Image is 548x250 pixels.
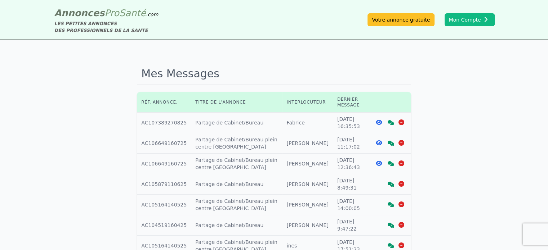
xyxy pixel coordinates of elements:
td: Partage de Cabinet/Bureau plein centre [GEOGRAPHIC_DATA] [191,133,282,154]
td: AC104519160425 [137,215,191,236]
td: [DATE] 9:47:22 [333,215,371,236]
td: [DATE] 14:00:05 [333,195,371,215]
button: Mon Compte [445,13,495,26]
td: [PERSON_NAME] [282,133,333,154]
td: Fabrice [282,113,333,133]
th: Dernier message [333,92,371,113]
td: AC107389270825 [137,113,191,133]
td: [DATE] 16:35:53 [333,113,371,133]
i: Supprimer la discussion [398,201,404,207]
td: [PERSON_NAME] [282,154,333,174]
div: LES PETITES ANNONCES DES PROFESSIONNELS DE LA SANTÉ [54,20,159,34]
th: Titre de l'annonce [191,92,282,113]
td: [DATE] 12:36:43 [333,154,371,174]
i: Voir l'annonce [375,119,382,125]
span: .com [146,12,158,17]
td: AC105879110625 [137,174,191,195]
td: [PERSON_NAME] [282,215,333,236]
i: Voir la discussion [388,120,394,125]
td: AC106649160725 [137,154,191,174]
i: Voir l'annonce [375,140,382,146]
i: Voir la discussion [388,182,394,187]
i: Voir la discussion [388,141,394,146]
h1: Mes Messages [137,63,411,85]
i: Supprimer la discussion [398,160,404,166]
td: Partage de Cabinet/Bureau [191,215,282,236]
i: Supprimer la discussion [398,140,404,146]
td: [DATE] 8:49:31 [333,174,371,195]
span: Santé [119,8,146,18]
i: Voir la discussion [388,202,394,207]
span: Annonces [54,8,105,18]
i: Supprimer la discussion [398,119,404,125]
td: Partage de Cabinet/Bureau [191,113,282,133]
td: AC106649160725 [137,133,191,154]
a: AnnoncesProSanté.com [54,8,159,18]
td: Partage de Cabinet/Bureau [191,174,282,195]
td: AC105164140525 [137,195,191,215]
i: Voir la discussion [388,243,394,248]
a: Votre annonce gratuite [367,13,434,26]
span: Pro [104,8,119,18]
i: Supprimer la discussion [398,222,404,228]
i: Voir la discussion [388,223,394,228]
td: Partage de Cabinet/Bureau plein centre [GEOGRAPHIC_DATA] [191,154,282,174]
th: Interlocuteur [282,92,333,113]
i: Voir la discussion [388,161,394,166]
i: Voir l'annonce [375,160,382,166]
td: [DATE] 11:17:02 [333,133,371,154]
td: Partage de Cabinet/Bureau plein centre [GEOGRAPHIC_DATA] [191,195,282,215]
td: [PERSON_NAME] [282,195,333,215]
td: [PERSON_NAME] [282,174,333,195]
th: Réf. annonce. [137,92,191,113]
i: Supprimer la discussion [398,181,404,187]
i: Supprimer la discussion [398,242,404,248]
